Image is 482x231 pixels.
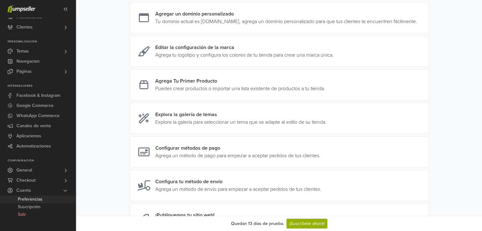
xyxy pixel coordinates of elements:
[286,219,327,228] a: ¡Suscríbete ahora!
[16,66,32,77] span: Páginas
[16,22,33,32] span: Clientes
[16,175,35,185] span: Checkout
[16,165,32,175] span: General
[8,84,76,88] p: Integraciones
[16,46,29,56] span: Temas
[16,141,51,151] span: Automatizaciones
[18,196,42,203] span: Preferencias
[8,40,76,44] p: Personalización
[16,56,40,66] span: Navegacion
[16,101,54,111] span: Google Commerce
[18,211,26,218] span: Salir
[16,131,41,141] span: Aplicaciones
[231,220,284,227] div: Quedan 13 días de prueba.
[18,203,41,211] span: Suscripción
[8,159,76,163] p: Configuración
[16,121,51,131] span: Canales de venta
[16,111,60,121] span: WhatsApp Commerce
[16,91,60,101] span: Facebook & Instagram
[16,185,31,196] span: Cuenta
